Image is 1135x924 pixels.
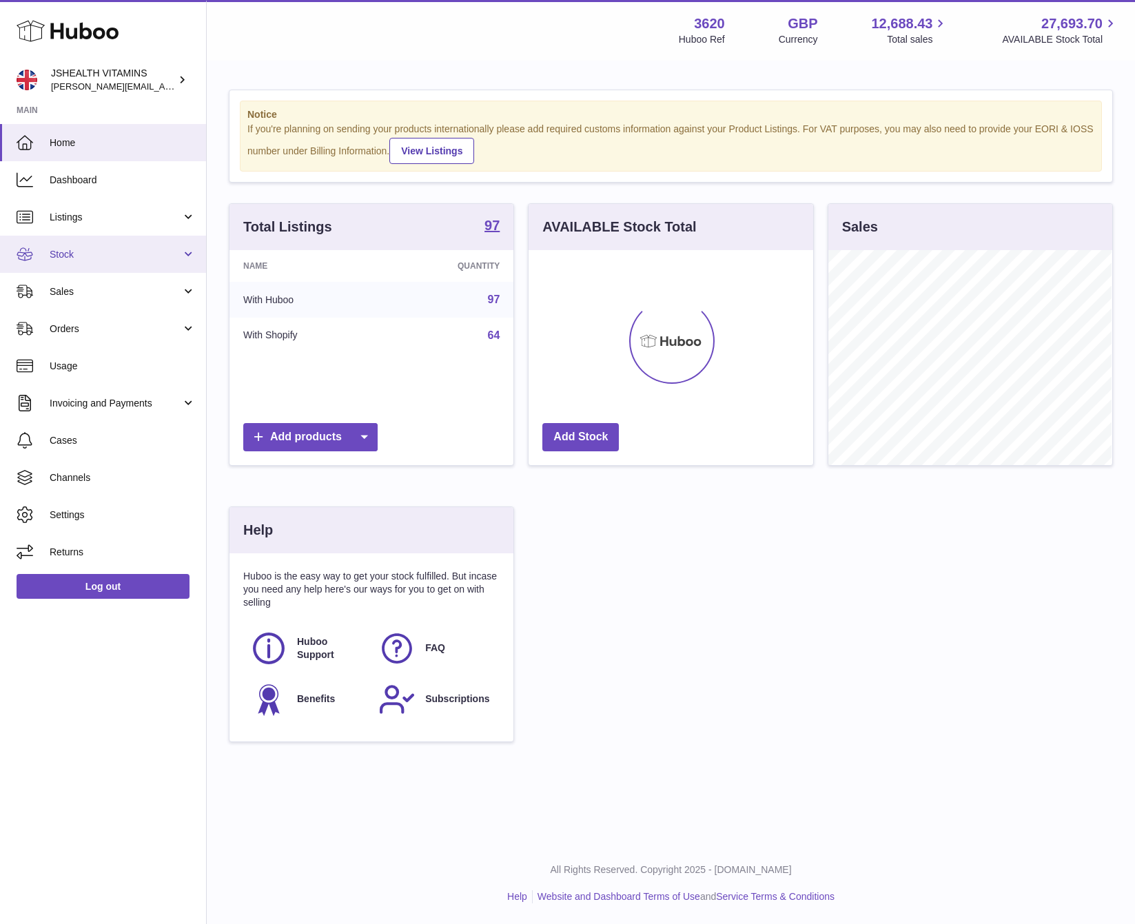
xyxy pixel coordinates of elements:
[247,108,1094,121] strong: Notice
[842,218,878,236] h3: Sales
[50,136,196,150] span: Home
[788,14,817,33] strong: GBP
[50,360,196,373] span: Usage
[542,423,619,451] a: Add Stock
[484,218,500,235] a: 97
[679,33,725,46] div: Huboo Ref
[50,322,181,336] span: Orders
[871,14,932,33] span: 12,688.43
[51,81,276,92] span: [PERSON_NAME][EMAIL_ADDRESS][DOMAIN_NAME]
[297,692,335,706] span: Benefits
[1002,14,1118,46] a: 27,693.70 AVAILABLE Stock Total
[250,630,365,667] a: Huboo Support
[488,329,500,341] a: 64
[378,681,493,718] a: Subscriptions
[425,692,489,706] span: Subscriptions
[382,250,513,282] th: Quantity
[50,509,196,522] span: Settings
[50,211,181,224] span: Listings
[51,67,175,93] div: JSHEALTH VITAMINS
[1002,33,1118,46] span: AVAILABLE Stock Total
[250,681,365,718] a: Benefits
[542,218,696,236] h3: AVAILABLE Stock Total
[243,218,332,236] h3: Total Listings
[50,471,196,484] span: Channels
[243,423,378,451] a: Add products
[887,33,948,46] span: Total sales
[218,863,1124,876] p: All Rights Reserved. Copyright 2025 - [DOMAIN_NAME]
[378,630,493,667] a: FAQ
[488,294,500,305] a: 97
[297,635,363,661] span: Huboo Support
[484,218,500,232] strong: 97
[229,282,382,318] td: With Huboo
[243,521,273,540] h3: Help
[50,248,181,261] span: Stock
[229,318,382,353] td: With Shopify
[50,397,181,410] span: Invoicing and Payments
[229,250,382,282] th: Name
[17,574,190,599] a: Log out
[17,70,37,90] img: francesca@jshealthvitamins.com
[425,641,445,655] span: FAQ
[1041,14,1103,33] span: 27,693.70
[389,138,474,164] a: View Listings
[247,123,1094,164] div: If you're planning on sending your products internationally please add required customs informati...
[507,891,527,902] a: Help
[694,14,725,33] strong: 3620
[779,33,818,46] div: Currency
[50,546,196,559] span: Returns
[538,891,700,902] a: Website and Dashboard Terms of Use
[50,285,181,298] span: Sales
[871,14,948,46] a: 12,688.43 Total sales
[716,891,835,902] a: Service Terms & Conditions
[50,434,196,447] span: Cases
[533,890,835,903] li: and
[243,570,500,609] p: Huboo is the easy way to get your stock fulfilled. But incase you need any help here's our ways f...
[50,174,196,187] span: Dashboard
